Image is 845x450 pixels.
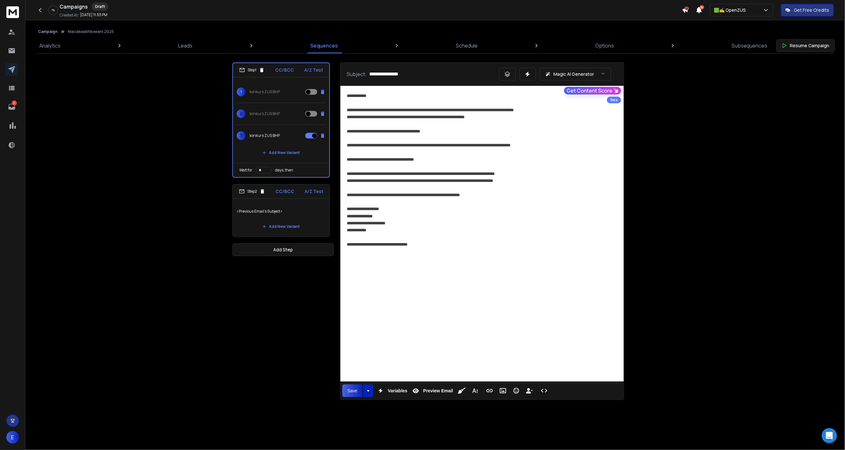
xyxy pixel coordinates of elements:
button: Campaign [38,29,58,34]
div: Draft [92,3,108,11]
p: Schedule [456,42,478,49]
p: Wait for [239,168,252,173]
li: Step1CC/BCCA/Z Test1konkurs ZUS BHP2konkurs ZUS BHP3konkurs ZUS BHPAdd New VariantWait fordays, then [232,62,330,178]
a: Leads [174,38,196,53]
p: CC/BCC [276,188,294,195]
p: Subject: [347,70,367,78]
span: 2 [237,109,246,118]
button: E [6,431,19,444]
p: Analytics [39,42,61,49]
h1: Campaigns [60,3,88,10]
p: A/Z Test [304,67,323,73]
button: More Text [469,384,481,397]
div: Step 2 [239,189,265,194]
p: A/Z Test [305,188,323,195]
button: Insert Link (⌘K) [484,384,496,397]
p: <Previous Email's Subject> [236,202,326,220]
p: Subsequences [732,42,768,49]
button: Add New Variant [257,146,305,159]
a: Analytics [35,38,64,53]
button: Resume Campaign [777,39,835,52]
a: Schedule [452,38,481,53]
span: 1 [237,87,246,96]
button: Add Step [232,243,334,256]
button: Variables [375,384,409,397]
button: Insert Image (⌘P) [497,384,509,397]
p: 2 [12,100,17,106]
a: Subsequences [728,38,771,53]
span: Variables [387,388,409,394]
a: Sequences [306,38,342,53]
p: Sequences [310,42,338,49]
p: 7 % [52,8,55,12]
div: Step 1 [239,67,265,73]
button: Clean HTML [456,384,468,397]
p: Get Free Credits [794,7,829,13]
div: Beta [607,97,621,103]
button: Insert Unsubscribe Link [524,384,536,397]
p: days, then [275,168,293,173]
span: Preview Email [422,388,454,394]
p: [DATE] 11:33 PM [80,12,107,17]
p: Magic AI Generator [553,71,594,77]
button: Save [342,384,363,397]
p: konkurs ZUS BHP [249,133,280,138]
button: Code View [538,384,550,397]
p: Options [596,42,614,49]
p: 🟩✍️ OpenZUS [714,7,749,13]
p: konkurs ZUS BHP [249,111,280,116]
a: 2 [5,100,18,113]
p: konkurs ZUS BHP [249,89,280,94]
div: Open Intercom Messenger [822,428,837,443]
button: Get Content Score [564,87,621,94]
button: Get Free Credits [781,4,834,16]
button: Add New Variant [257,220,305,233]
button: Emoticons [510,384,522,397]
p: CC/BCC [275,67,294,73]
p: Niezakwalifikowani 2025 [68,29,114,34]
a: Options [592,38,618,53]
span: 50 [700,5,704,10]
span: 3 [237,131,246,140]
p: Created At: [60,13,79,18]
button: Magic AI Generator [540,68,611,80]
li: Step2CC/BCCA/Z Test<Previous Email's Subject>Add New Variant [232,184,330,237]
p: Leads [178,42,192,49]
button: Preview Email [410,384,454,397]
